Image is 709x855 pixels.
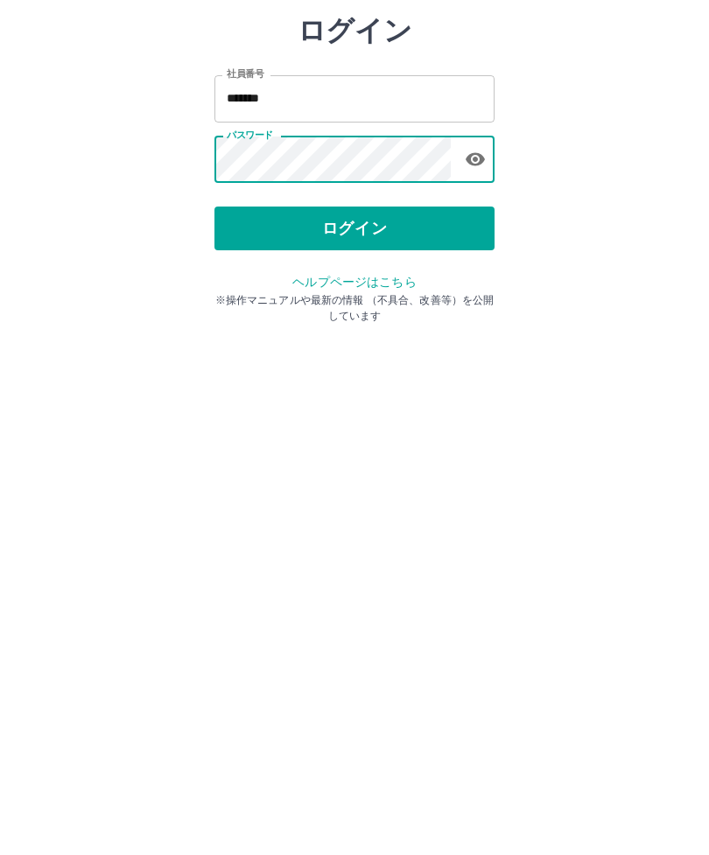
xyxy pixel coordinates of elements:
a: ヘルプページはこちら [292,371,416,385]
label: 社員番号 [227,164,263,177]
label: パスワード [227,225,273,238]
p: ※操作マニュアルや最新の情報 （不具合、改善等）を公開しています [214,389,495,420]
h2: ログイン [298,110,412,144]
button: ログイン [214,303,495,347]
